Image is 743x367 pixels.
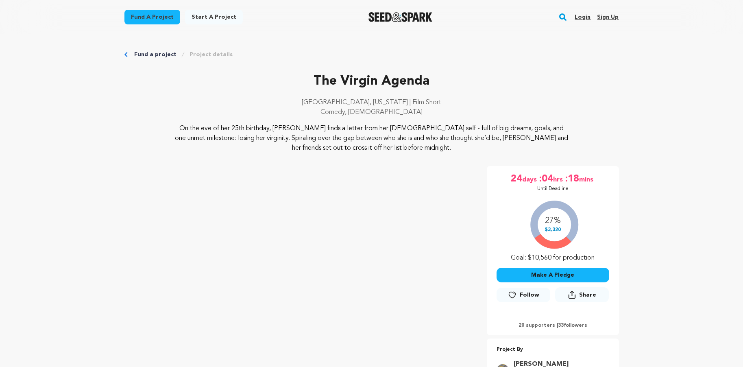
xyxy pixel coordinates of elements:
a: Sign up [597,11,619,24]
span: hrs [553,173,564,186]
img: Seed&Spark Logo Dark Mode [368,12,432,22]
p: Comedy, [DEMOGRAPHIC_DATA] [124,107,619,117]
p: Until Deadline [537,186,569,192]
span: days [522,173,538,186]
p: 20 supporters | followers [497,322,609,329]
button: Make A Pledge [497,268,609,282]
span: mins [579,173,595,186]
span: :18 [564,173,579,186]
a: Fund a project [134,50,176,59]
a: Seed&Spark Homepage [368,12,432,22]
span: Follow [520,291,539,299]
span: Share [579,291,596,299]
button: Share [555,287,609,302]
p: [GEOGRAPHIC_DATA], [US_STATE] | Film Short [124,98,619,107]
a: Login [575,11,590,24]
p: On the eve of her 25th birthday, [PERSON_NAME] finds a letter from her [DEMOGRAPHIC_DATA] self - ... [174,124,569,153]
span: 24 [511,173,522,186]
a: Follow [497,288,550,302]
span: :04 [538,173,553,186]
span: 33 [558,323,564,328]
a: Fund a project [124,10,180,24]
div: Breadcrumb [124,50,619,59]
span: Share [555,287,609,306]
a: Start a project [185,10,243,24]
p: Project By [497,345,609,354]
a: Project details [190,50,233,59]
p: The Virgin Agenda [124,72,619,91]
